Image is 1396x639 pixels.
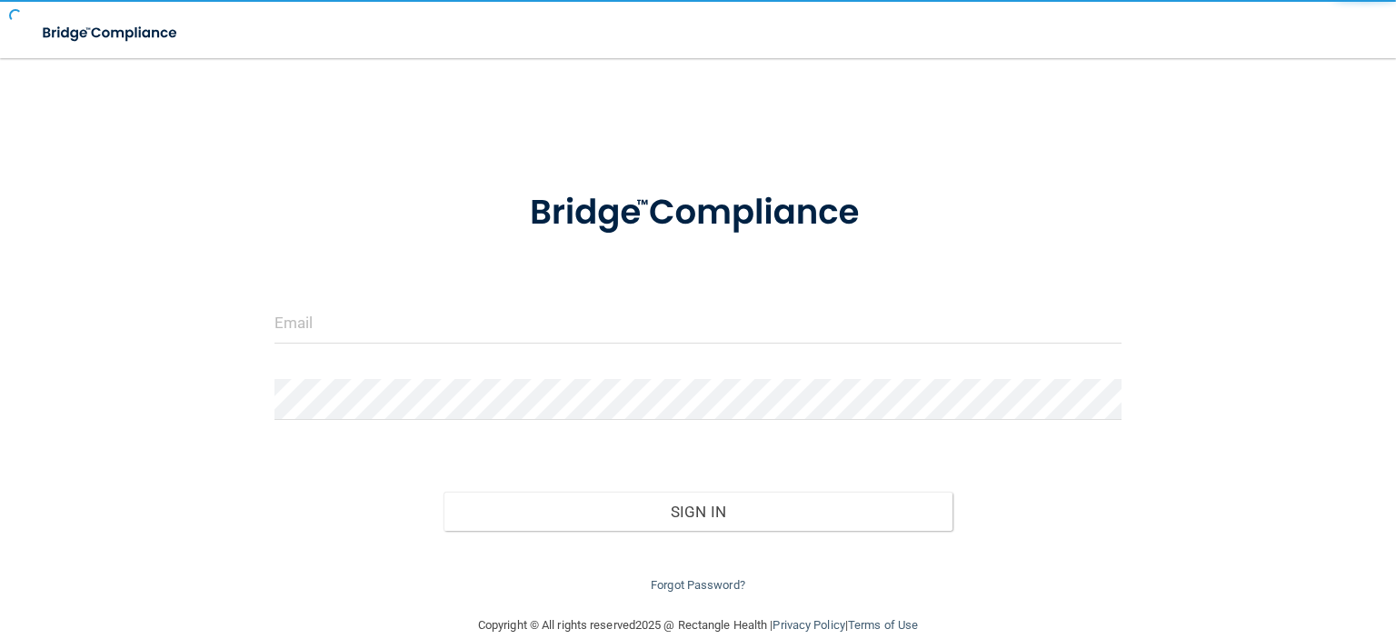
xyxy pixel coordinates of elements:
[494,167,903,259] img: bridge_compliance_login_screen.278c3ca4.svg
[773,618,844,632] a: Privacy Policy
[444,492,952,532] button: Sign In
[27,15,194,52] img: bridge_compliance_login_screen.278c3ca4.svg
[274,303,1122,344] input: Email
[848,618,918,632] a: Terms of Use
[651,578,745,592] a: Forgot Password?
